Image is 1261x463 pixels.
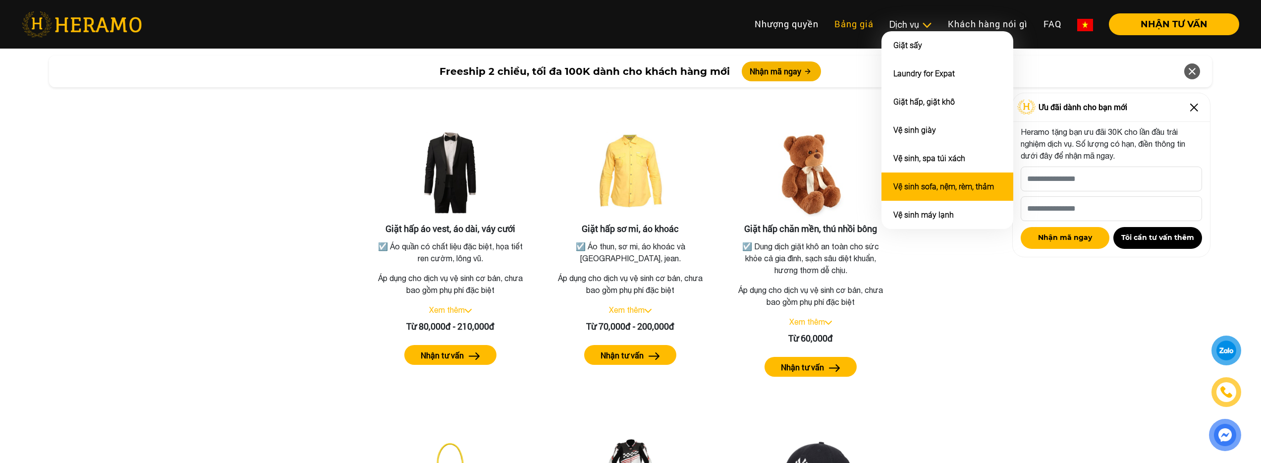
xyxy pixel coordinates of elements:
[465,309,472,313] img: arrow_down.svg
[645,309,652,313] img: arrow_down.svg
[825,321,832,325] img: arrow_down.svg
[404,345,496,365] button: Nhận tư vấn
[940,13,1036,35] a: Khách hàng nói gì
[372,224,529,234] h3: Giặt hấp áo vest, áo dài, váy cưới
[893,97,955,107] a: Giặt hấp, giặt khô
[893,154,965,163] a: Vệ sinh, spa túi xách
[22,11,142,37] img: heramo-logo.png
[649,352,660,360] img: arrow
[893,69,955,78] a: Laundry for Expat
[601,349,644,361] label: Nhận tư vấn
[1039,101,1127,113] span: Ưu đãi dành cho bạn mới
[732,357,889,377] a: Nhận tư vấn arrow
[581,124,680,224] img: Giặt hấp sơ mi, áo khoác
[893,210,954,220] a: Vệ sinh máy lạnh
[1101,20,1239,29] a: NHẬN TƯ VẤN
[734,240,887,276] p: ☑️ Dung dịch giặt khô an toàn cho sức khỏe cả gia đình, sạch sâu diệt khuẩn, hương thơm dễ chịu.
[761,124,860,224] img: Giặt hấp chăn mền, thú nhồi bông
[401,124,500,224] img: Giặt hấp áo vest, áo dài, váy cưới
[1186,100,1202,116] img: Close
[469,352,480,360] img: arrow
[1221,387,1232,398] img: phone-icon
[732,284,889,308] p: Áp dụng cho dịch vụ vệ sinh cơ bản, chưa bao gồm phụ phí đặc biệt
[372,320,529,333] div: Từ 80,000đ - 210,000đ
[765,357,857,377] button: Nhận tư vấn
[372,272,529,296] p: Áp dụng cho dịch vụ vệ sinh cơ bản, chưa bao gồm phụ phí đặc biệt
[732,332,889,345] div: Từ 60,000đ
[584,345,676,365] button: Nhận tư vấn
[1113,227,1202,249] button: Tôi cần tư vấn thêm
[429,305,465,314] a: Xem thêm
[889,18,932,31] div: Dịch vụ
[552,224,710,234] h3: Giặt hấp sơ mi, áo khoác
[554,240,708,264] p: ☑️ Áo thun, sơ mi, áo khoác và [GEOGRAPHIC_DATA], jean.
[747,13,826,35] a: Nhượng quyền
[421,349,464,361] label: Nhận tư vấn
[1021,227,1109,249] button: Nhận mã ngay
[374,240,527,264] p: ☑️ Áo quần có chất liệu đặc biệt, họa tiết ren cườm, lông vũ.
[893,41,922,50] a: Giặt sấy
[372,345,529,365] a: Nhận tư vấn arrow
[922,20,932,30] img: subToggleIcon
[781,361,824,373] label: Nhận tư vấn
[742,61,821,81] button: Nhận mã ngay
[609,305,645,314] a: Xem thêm
[439,64,730,79] span: Freeship 2 chiều, tối đa 100K dành cho khách hàng mới
[893,125,936,135] a: Vệ sinh giày
[1109,13,1239,35] button: NHẬN TƯ VẤN
[1021,126,1202,162] p: Heramo tặng bạn ưu đãi 30K cho lần đầu trải nghiệm dịch vụ. Số lượng có hạn, điền thông tin dưới ...
[1017,100,1036,115] img: Logo
[1077,19,1093,31] img: vn-flag.png
[829,364,840,372] img: arrow
[552,345,710,365] a: Nhận tư vấn arrow
[1036,13,1069,35] a: FAQ
[552,272,710,296] p: Áp dụng cho dịch vụ vệ sinh cơ bản, chưa bao gồm phụ phí đặc biệt
[732,224,889,234] h3: Giặt hấp chăn mền, thú nhồi bông
[1213,379,1240,405] a: phone-icon
[893,182,994,191] a: Vệ sinh sofa, nệm, rèm, thảm
[826,13,881,35] a: Bảng giá
[552,320,710,333] div: Từ 70,000đ - 200,000đ
[789,317,825,326] a: Xem thêm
